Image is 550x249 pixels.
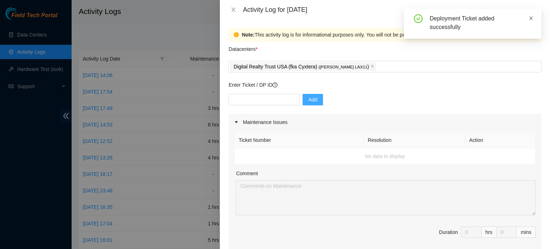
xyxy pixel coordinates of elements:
strong: Note: [242,31,255,39]
label: Comment [236,169,258,177]
div: mins [517,226,536,238]
p: Digital Realty Trust USA (fka Cyxtera) ) [233,63,369,71]
th: Ticket Number [235,132,364,148]
span: exclamation-circle [234,32,239,37]
div: Deployment Ticket added successfully [430,14,533,32]
span: ( [PERSON_NAME] LAX11 [319,65,367,69]
span: check-circle [414,14,423,23]
button: Add [303,94,323,105]
div: Duration [439,228,458,236]
p: Enter Ticket / DP ID [228,81,541,89]
textarea: Comment [236,180,536,215]
th: Resolution [364,132,465,148]
th: Action [465,132,536,148]
span: caret-right [234,120,238,124]
td: No data to display [235,148,536,164]
div: Activity Log for [DATE] [243,6,541,14]
div: Maintenance Issues [228,114,541,130]
span: close [371,64,374,69]
span: close [529,16,534,21]
span: Add [308,96,317,104]
p: Datacenters [228,42,257,53]
span: close [231,7,236,13]
button: Close [228,6,238,13]
span: question-circle [272,82,278,87]
div: hrs [482,226,497,238]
